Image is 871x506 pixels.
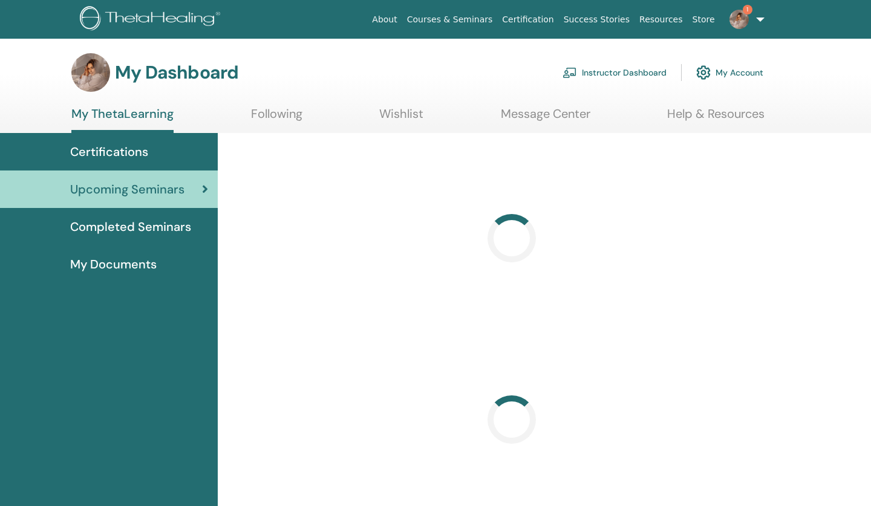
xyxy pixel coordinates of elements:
[563,67,577,78] img: chalkboard-teacher.svg
[688,8,720,31] a: Store
[667,106,765,130] a: Help & Resources
[70,143,148,161] span: Certifications
[497,8,558,31] a: Certification
[367,8,402,31] a: About
[71,53,110,92] img: default.jpg
[696,62,711,83] img: cog.svg
[743,5,752,15] span: 1
[563,59,667,86] a: Instructor Dashboard
[70,180,184,198] span: Upcoming Seminars
[71,106,174,133] a: My ThetaLearning
[70,255,157,273] span: My Documents
[696,59,763,86] a: My Account
[70,218,191,236] span: Completed Seminars
[634,8,688,31] a: Resources
[402,8,498,31] a: Courses & Seminars
[729,10,749,29] img: default.jpg
[251,106,302,130] a: Following
[559,8,634,31] a: Success Stories
[379,106,423,130] a: Wishlist
[80,6,224,33] img: logo.png
[115,62,238,83] h3: My Dashboard
[501,106,590,130] a: Message Center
